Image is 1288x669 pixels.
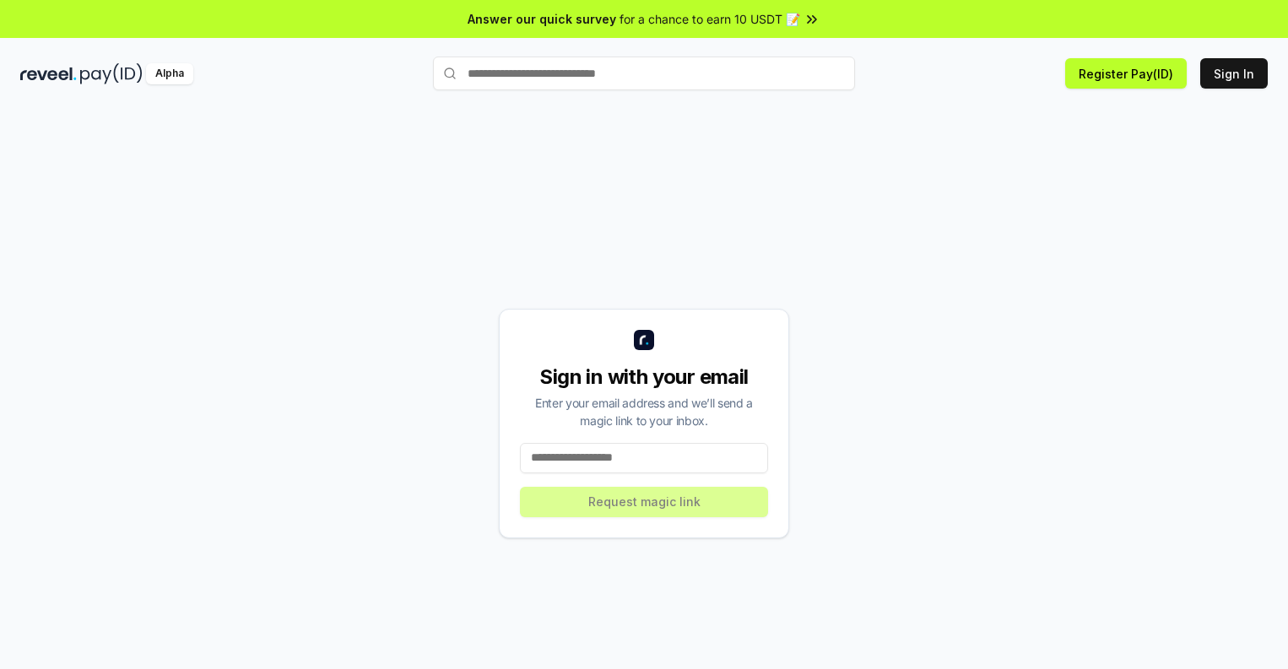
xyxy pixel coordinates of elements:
img: logo_small [634,330,654,350]
div: Alpha [146,63,193,84]
button: Sign In [1200,58,1268,89]
span: Answer our quick survey [468,10,616,28]
img: pay_id [80,63,143,84]
button: Register Pay(ID) [1065,58,1187,89]
div: Enter your email address and we’ll send a magic link to your inbox. [520,394,768,429]
span: for a chance to earn 10 USDT 📝 [620,10,800,28]
img: reveel_dark [20,63,77,84]
div: Sign in with your email [520,364,768,391]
